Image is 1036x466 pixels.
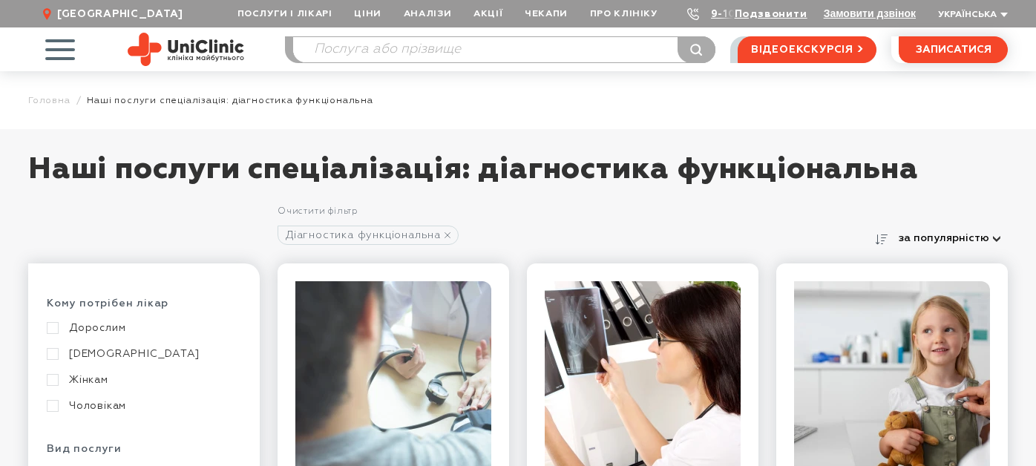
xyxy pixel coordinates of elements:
h1: Наші послуги спеціалізація: діагностика функціональна [28,151,1008,203]
button: Замовити дзвінок [824,7,916,19]
div: Кому потрібен лікар [47,297,241,321]
a: Головна [28,95,71,106]
span: записатися [916,45,991,55]
button: за популярністю [892,228,1008,249]
a: Очистити фільтр [278,207,358,216]
button: записатися [899,36,1008,63]
span: Наші послуги спеціалізація: діагностика функціональна [87,95,373,106]
span: відеоекскурсія [751,37,853,62]
a: Жінкам [47,373,237,387]
a: відеоекскурсія [738,36,876,63]
a: Діагностика функціональна [278,226,459,245]
a: Дорослим [47,321,237,335]
a: 9-103 [711,9,744,19]
span: [GEOGRAPHIC_DATA] [57,7,183,21]
span: Українська [938,10,997,19]
a: Подзвонити [735,9,807,19]
img: Uniclinic [128,33,244,66]
a: [DEMOGRAPHIC_DATA] [47,347,237,361]
button: Українська [934,10,1008,21]
input: Послуга або прізвище [293,37,715,62]
a: Чоловікам [47,399,237,413]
